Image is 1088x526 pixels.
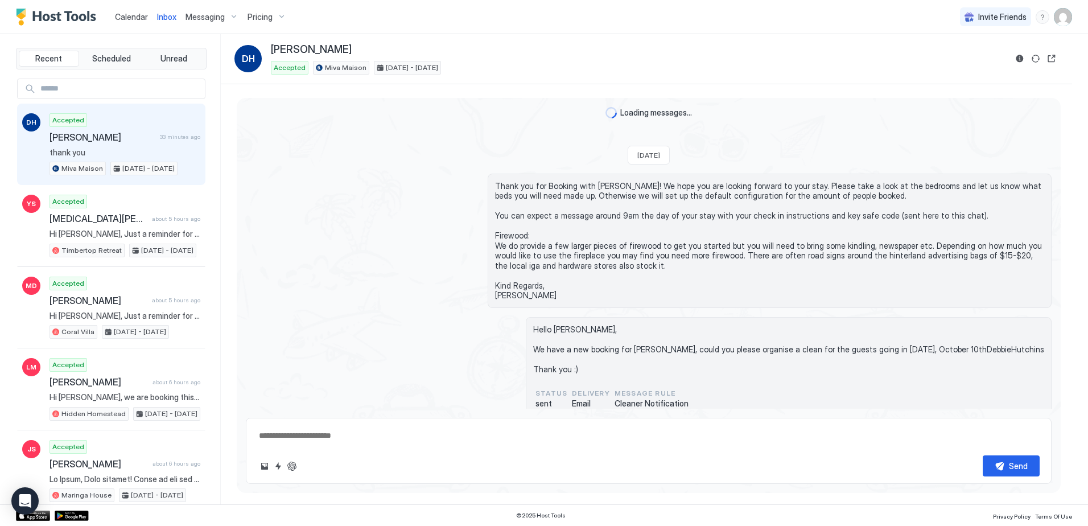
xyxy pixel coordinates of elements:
[61,245,122,256] span: Timbertop Retreat
[27,199,36,209] span: YS
[131,490,183,500] span: [DATE] - [DATE]
[160,54,187,64] span: Unread
[35,54,62,64] span: Recent
[50,213,147,224] span: [MEDICAL_DATA][PERSON_NAME]
[153,460,200,467] span: about 6 hours ago
[122,163,175,174] span: [DATE] - [DATE]
[50,131,155,143] span: [PERSON_NAME]
[61,327,94,337] span: Coral Villa
[533,324,1044,375] span: Hello [PERSON_NAME], We have a new booking for [PERSON_NAME], could you please organise a clean f...
[637,151,660,159] span: [DATE]
[248,12,273,22] span: Pricing
[115,12,148,22] span: Calendar
[605,107,617,118] div: loading
[1036,10,1049,24] div: menu
[325,63,366,73] span: Miva Maison
[993,513,1031,520] span: Privacy Policy
[50,147,200,158] span: thank you
[92,54,131,64] span: Scheduled
[26,117,36,128] span: DH
[50,229,200,239] span: Hi [PERSON_NAME], Just a reminder for your upcoming stay at [GEOGRAPHIC_DATA]! I hope you are loo...
[36,79,205,98] input: Input Field
[152,215,200,223] span: about 5 hours ago
[143,51,204,67] button: Unread
[516,512,566,519] span: © 2025 Host Tools
[285,459,299,473] button: ChatGPT Auto Reply
[16,9,101,26] a: Host Tools Logo
[152,297,200,304] span: about 5 hours ago
[572,388,610,398] span: Delivery
[50,474,200,484] span: Lo Ipsum, Dolo sitamet! Conse ad eli sed do eius temp! 😁✨ I utla etdolo ma ali en adminim veni qu...
[535,398,567,409] span: sent
[11,487,39,515] div: Open Intercom Messenger
[61,409,126,419] span: Hidden Homestead
[26,281,37,291] span: MD
[27,444,36,454] span: JS
[258,459,271,473] button: Upload image
[386,63,438,73] span: [DATE] - [DATE]
[242,52,255,65] span: DH
[615,388,689,398] span: Message Rule
[52,360,84,370] span: Accepted
[271,43,352,56] span: [PERSON_NAME]
[141,245,193,256] span: [DATE] - [DATE]
[535,388,567,398] span: status
[16,511,50,521] a: App Store
[495,181,1044,301] span: Thank you for Booking with [PERSON_NAME]! We hope you are looking forward to your stay. Please ta...
[186,12,225,22] span: Messaging
[50,311,200,321] span: Hi [PERSON_NAME], Just a reminder for your upcoming stay at [GEOGRAPHIC_DATA]. I hope you are loo...
[978,12,1027,22] span: Invite Friends
[114,327,166,337] span: [DATE] - [DATE]
[157,12,176,22] span: Inbox
[1035,513,1072,520] span: Terms Of Use
[16,48,207,69] div: tab-group
[115,11,148,23] a: Calendar
[572,398,610,409] span: Email
[153,379,200,386] span: about 6 hours ago
[1013,52,1027,65] button: Reservation information
[26,362,36,372] span: LM
[50,295,147,306] span: [PERSON_NAME]
[160,133,200,141] span: 33 minutes ago
[983,455,1040,476] button: Send
[1035,509,1072,521] a: Terms Of Use
[274,63,306,73] span: Accepted
[615,398,689,409] span: Cleaner Notification
[52,196,84,207] span: Accepted
[61,490,112,500] span: Maringa House
[1029,52,1042,65] button: Sync reservation
[271,459,285,473] button: Quick reply
[50,376,148,388] span: [PERSON_NAME]
[52,115,84,125] span: Accepted
[19,51,79,67] button: Recent
[620,108,692,118] span: Loading messages...
[157,11,176,23] a: Inbox
[52,442,84,452] span: Accepted
[1054,8,1072,26] div: User profile
[52,278,84,289] span: Accepted
[50,392,200,402] span: Hi [PERSON_NAME], we are booking this trip as my best friend is getting married in [GEOGRAPHIC_DA...
[1045,52,1058,65] button: Open reservation
[61,163,103,174] span: Miva Maison
[1009,460,1028,472] div: Send
[50,458,148,470] span: [PERSON_NAME]
[55,511,89,521] a: Google Play Store
[81,51,142,67] button: Scheduled
[145,409,197,419] span: [DATE] - [DATE]
[993,509,1031,521] a: Privacy Policy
